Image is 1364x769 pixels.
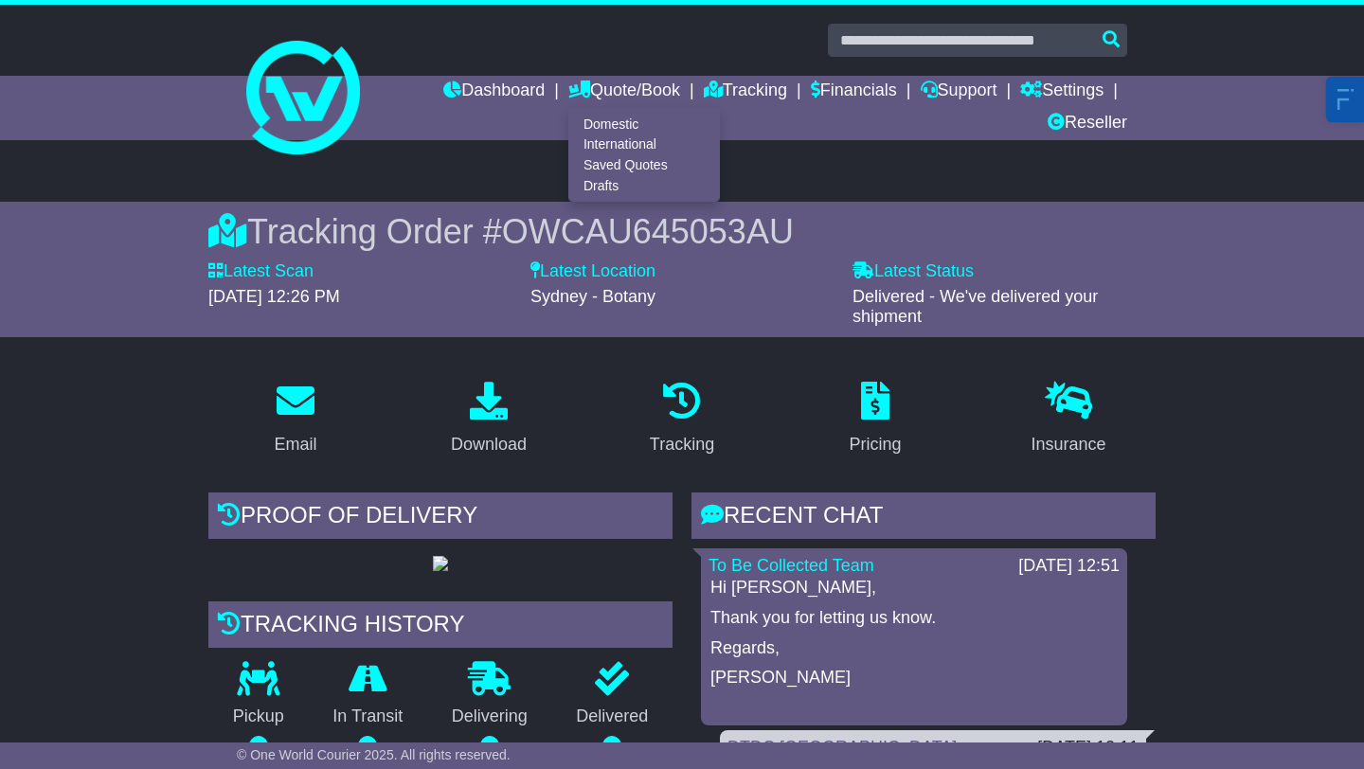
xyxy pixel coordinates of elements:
[1037,738,1139,759] div: [DATE] 12:11
[274,432,316,457] div: Email
[637,375,727,464] a: Tracking
[208,601,673,653] div: Tracking history
[691,492,1156,544] div: RECENT CHAT
[1031,432,1105,457] div: Insurance
[309,706,428,727] p: In Transit
[710,608,1118,629] p: Thank you for letting us know.
[836,375,913,464] a: Pricing
[811,76,897,108] a: Financials
[261,375,329,464] a: Email
[208,492,673,544] div: Proof of Delivery
[852,261,974,282] label: Latest Status
[208,706,309,727] p: Pickup
[439,375,539,464] a: Download
[208,261,314,282] label: Latest Scan
[650,432,714,457] div: Tracking
[208,211,1156,252] div: Tracking Order #
[709,556,874,575] a: To Be Collected Team
[852,287,1098,327] span: Delivered - We've delivered your shipment
[921,76,997,108] a: Support
[568,108,720,202] div: Quote/Book
[502,212,794,251] span: OWCAU645053AU
[530,287,655,306] span: Sydney - Botany
[451,432,527,457] div: Download
[1020,76,1104,108] a: Settings
[1018,556,1120,577] div: [DATE] 12:51
[569,114,719,134] a: Domestic
[710,668,1118,689] p: [PERSON_NAME]
[568,76,680,108] a: Quote/Book
[530,261,655,282] label: Latest Location
[237,747,511,762] span: © One World Courier 2025. All rights reserved.
[710,578,1118,599] p: Hi [PERSON_NAME],
[569,134,719,155] a: International
[208,287,340,306] span: [DATE] 12:26 PM
[704,76,787,108] a: Tracking
[433,556,448,571] img: GetPodImage
[710,638,1118,659] p: Regards,
[1018,375,1118,464] a: Insurance
[443,76,545,108] a: Dashboard
[552,706,673,727] p: Delivered
[569,175,719,196] a: Drafts
[849,432,901,457] div: Pricing
[727,738,957,757] a: DTDC [GEOGRAPHIC_DATA]
[427,706,552,727] p: Delivering
[1048,108,1127,140] a: Reseller
[569,155,719,176] a: Saved Quotes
